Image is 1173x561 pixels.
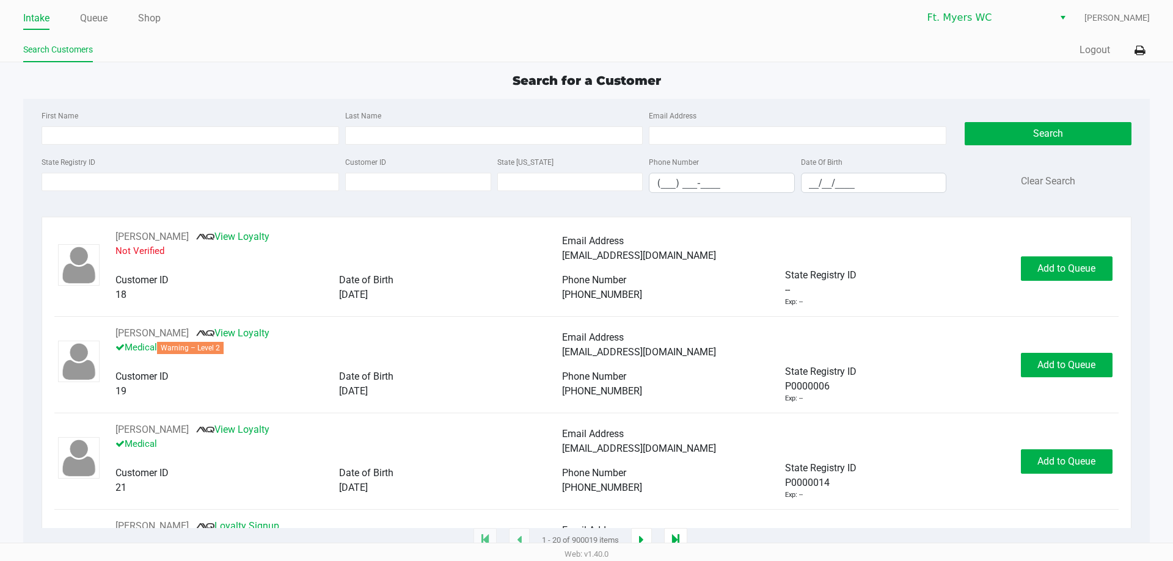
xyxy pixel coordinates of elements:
span: [EMAIL_ADDRESS][DOMAIN_NAME] [562,346,716,358]
span: [DATE] [339,289,368,300]
button: See customer info [115,519,189,534]
label: Customer ID [345,157,386,168]
app-submit-button: Move to first page [473,528,497,552]
a: Loyalty Signup [196,520,279,532]
a: View Loyalty [196,424,269,435]
a: View Loyalty [196,231,269,242]
span: 1 - 20 of 900019 items [542,534,619,546]
span: P0000014 [785,476,830,490]
span: Email Address [562,235,624,247]
div: Exp: -- [785,490,803,501]
button: Clear Search [1021,174,1075,189]
input: Format: MM/DD/YYYY [802,173,946,192]
span: Web: v1.40.0 [565,549,608,559]
button: See customer info [115,230,189,244]
label: Email Address [649,110,696,121]
div: Exp: -- [785,297,803,308]
span: Add to Queue [1037,262,1095,274]
kendo-maskedtextbox: Format: (999) 999-9999 [649,173,795,193]
span: Email Address [562,331,624,343]
span: Date of Birth [339,371,393,382]
span: Customer ID [115,371,169,382]
a: Queue [80,10,108,27]
button: See customer info [115,422,189,437]
app-submit-button: Next [631,528,652,552]
span: 21 [115,482,126,493]
span: 18 [115,289,126,300]
span: Date of Birth [339,467,393,479]
span: Phone Number [562,467,626,479]
label: Phone Number [649,157,699,168]
span: State Registry ID [785,366,857,377]
span: [DATE] [339,482,368,493]
p: Medical [115,437,562,451]
button: Select [1054,7,1072,29]
span: Add to Queue [1037,455,1095,467]
span: [PHONE_NUMBER] [562,482,642,493]
span: Email Address [562,524,624,536]
span: Ft. Myers WC [927,10,1047,25]
label: Date Of Birth [801,157,842,168]
label: State Registry ID [42,157,95,168]
button: Add to Queue [1021,449,1113,474]
a: Shop [138,10,161,27]
input: Format: (999) 999-9999 [649,173,794,192]
span: Search for a Customer [513,73,661,88]
span: [PERSON_NAME] [1084,12,1150,24]
span: Email Address [562,428,624,440]
kendo-maskedtextbox: Format: MM/DD/YYYY [801,173,947,193]
p: Not Verified [115,244,562,258]
a: Intake [23,10,49,27]
p: Medical [115,341,562,355]
div: Exp: -- [785,394,803,404]
span: [EMAIL_ADDRESS][DOMAIN_NAME] [562,443,716,454]
label: Last Name [345,110,381,121]
span: -- [785,283,790,297]
app-submit-button: Move to last page [664,528,687,552]
label: State [US_STATE] [497,157,554,168]
span: [DATE] [339,385,368,397]
span: P0000006 [785,379,830,394]
span: State Registry ID [785,269,857,281]
button: See customer info [115,326,189,341]
span: Date of Birth [339,274,393,286]
span: Phone Number [562,371,626,382]
button: Logout [1080,43,1110,57]
button: Add to Queue [1021,256,1113,281]
span: [EMAIL_ADDRESS][DOMAIN_NAME] [562,250,716,261]
app-submit-button: Previous [509,528,530,552]
a: Search Customers [23,42,93,57]
a: View Loyalty [196,327,269,339]
span: [PHONE_NUMBER] [562,289,642,300]
span: State Registry ID [785,462,857,474]
label: First Name [42,110,78,121]
span: Add to Queue [1037,359,1095,371]
span: Warning – Level 2 [157,342,224,354]
span: [PHONE_NUMBER] [562,385,642,397]
span: Customer ID [115,467,169,479]
span: Phone Number [562,274,626,286]
button: Add to Queue [1021,353,1113,377]
button: Search [965,122,1131,145]
span: Customer ID [115,274,169,286]
span: 19 [115,385,126,397]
